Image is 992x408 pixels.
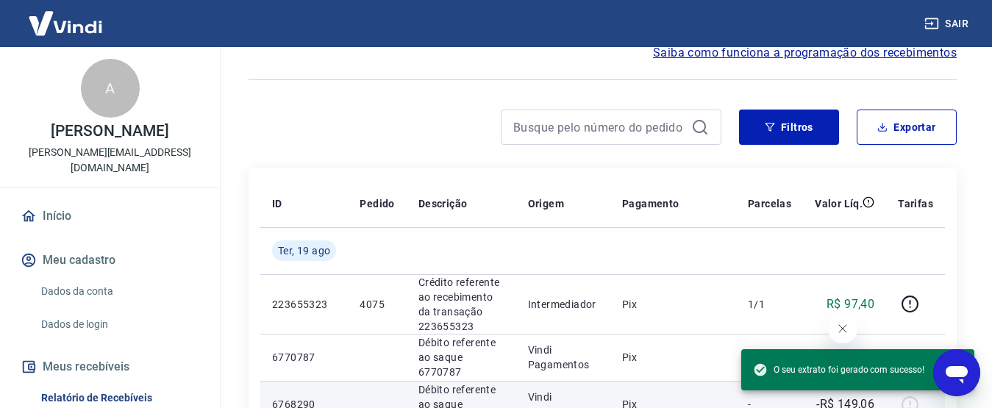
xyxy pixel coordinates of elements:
a: Início [18,200,202,232]
p: Descrição [418,196,468,211]
p: Pedido [360,196,394,211]
iframe: Botão para abrir a janela de mensagens [933,349,980,396]
span: Ter, 19 ago [278,243,330,258]
button: Filtros [739,110,839,145]
p: Crédito referente ao recebimento da transação 223655323 [418,275,504,334]
span: Olá! Precisa de ajuda? [9,10,124,22]
p: Intermediador [528,297,599,312]
p: [PERSON_NAME][EMAIL_ADDRESS][DOMAIN_NAME] [12,145,208,176]
iframe: Fechar mensagem [828,314,857,343]
a: Saiba como funciona a programação dos recebimentos [653,44,957,62]
p: Vindi Pagamentos [528,343,599,372]
p: Pagamento [622,196,679,211]
p: R$ 97,40 [827,296,874,313]
p: 6770787 [272,350,336,365]
a: Dados de login [35,309,202,340]
p: Valor Líq. [815,196,863,211]
button: Meu cadastro [18,244,202,276]
p: Pix [622,350,724,365]
p: ID [272,196,282,211]
p: Débito referente ao saque 6770787 [418,335,504,379]
p: -R$ 238,40 [816,348,874,366]
input: Busque pelo número do pedido [513,116,685,138]
p: 1/1 [748,297,791,312]
p: Pix [622,297,724,312]
span: O seu extrato foi gerado com sucesso! [753,362,924,377]
button: Sair [921,10,974,37]
p: Origem [528,196,564,211]
div: A [81,59,140,118]
p: 4075 [360,297,394,312]
button: Exportar [857,110,957,145]
button: Meus recebíveis [18,351,202,383]
img: Vindi [18,1,113,46]
p: [PERSON_NAME] [51,124,168,139]
p: Parcelas [748,196,791,211]
a: Dados da conta [35,276,202,307]
p: 223655323 [272,297,336,312]
p: Tarifas [898,196,933,211]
